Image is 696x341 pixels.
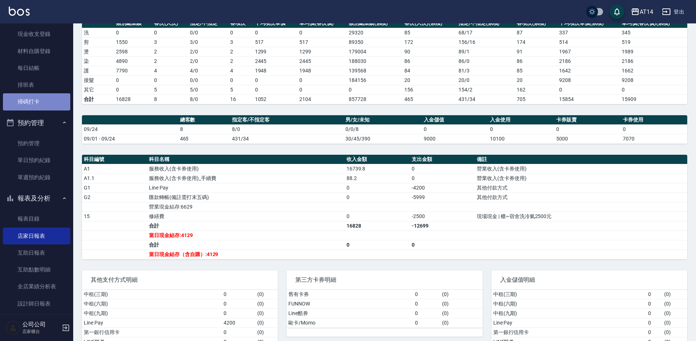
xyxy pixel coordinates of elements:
[114,66,152,75] td: 7790
[22,328,60,335] p: 店家櫃台
[228,85,253,94] td: 5
[646,308,662,318] td: 0
[662,308,687,318] td: ( 0 )
[22,321,60,328] h5: 公司公司
[515,37,557,47] td: 174
[345,164,410,173] td: 16739.8
[347,47,403,56] td: 179004
[457,94,515,104] td: 431/34
[82,327,222,337] td: 第一銀行信用卡
[228,94,253,104] td: 16
[557,47,620,56] td: 1967
[114,94,152,104] td: 16828
[147,202,345,211] td: 營業現金結存:6629
[9,7,30,16] img: Logo
[646,299,662,308] td: 0
[82,318,222,327] td: Line Pay
[230,124,344,134] td: 8/0
[253,28,298,37] td: 0
[6,321,20,335] img: Person
[620,56,687,66] td: 2186
[347,94,403,104] td: 857728
[403,56,456,66] td: 86
[253,94,298,104] td: 1052
[515,75,557,85] td: 20
[500,276,678,284] span: 入金儲值明細
[82,56,114,66] td: 染
[188,28,228,37] td: 0 / 0
[82,37,114,47] td: 剪
[345,192,410,202] td: 0
[488,134,554,143] td: 10100
[662,290,687,299] td: ( 0 )
[640,7,653,16] div: AT14
[620,28,687,37] td: 345
[413,299,440,308] td: 0
[228,66,253,75] td: 4
[222,290,255,299] td: 0
[3,312,70,329] a: 設計師業績分析表
[410,155,475,164] th: 支出金額
[3,210,70,227] a: 報表目錄
[347,75,403,85] td: 184156
[188,47,228,56] td: 2 / 0
[82,155,687,259] table: a dense table
[222,299,255,308] td: 0
[646,318,662,327] td: 0
[152,85,188,94] td: 5
[295,276,474,284] span: 第三方卡券明細
[457,85,515,94] td: 154 / 2
[403,47,456,56] td: 90
[515,85,557,94] td: 162
[82,19,687,104] table: a dense table
[298,56,347,66] td: 2445
[298,37,347,47] td: 517
[475,183,687,192] td: 其他付款方式
[255,308,278,318] td: ( 0 )
[178,124,231,134] td: 8
[557,37,620,47] td: 514
[82,85,114,94] td: 其它
[147,155,345,164] th: 科目名稱
[344,134,422,143] td: 30/45/390
[491,308,646,318] td: 中租(九期)
[82,192,147,202] td: G2
[188,75,228,85] td: 0 / 0
[287,290,482,328] table: a dense table
[3,189,70,208] button: 報表及分析
[82,75,114,85] td: 接髮
[82,155,147,164] th: 科目編號
[255,318,278,327] td: ( 0 )
[228,47,253,56] td: 2
[347,28,403,37] td: 29320
[228,56,253,66] td: 2
[3,60,70,76] a: 每日結帳
[253,47,298,56] td: 1299
[440,290,482,299] td: ( 0 )
[440,299,482,308] td: ( 0 )
[82,308,222,318] td: 中租(九期)
[347,85,403,94] td: 0
[152,37,188,47] td: 3
[82,290,222,299] td: 中租(三期)
[82,134,178,143] td: 09/01 - 09/24
[403,85,456,94] td: 156
[3,135,70,152] a: 預約管理
[554,115,621,125] th: 卡券販賣
[152,47,188,56] td: 2
[3,278,70,295] a: 全店業績分析表
[345,155,410,164] th: 收入金額
[298,66,347,75] td: 1948
[403,66,456,75] td: 84
[253,66,298,75] td: 1948
[188,94,228,104] td: 8/0
[228,28,253,37] td: 0
[410,221,475,231] td: -12699
[515,66,557,75] td: 85
[344,115,422,125] th: 男/女/未知
[82,164,147,173] td: A1
[82,66,114,75] td: 護
[410,173,475,183] td: 0
[413,290,440,299] td: 0
[3,26,70,42] a: 現金收支登錄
